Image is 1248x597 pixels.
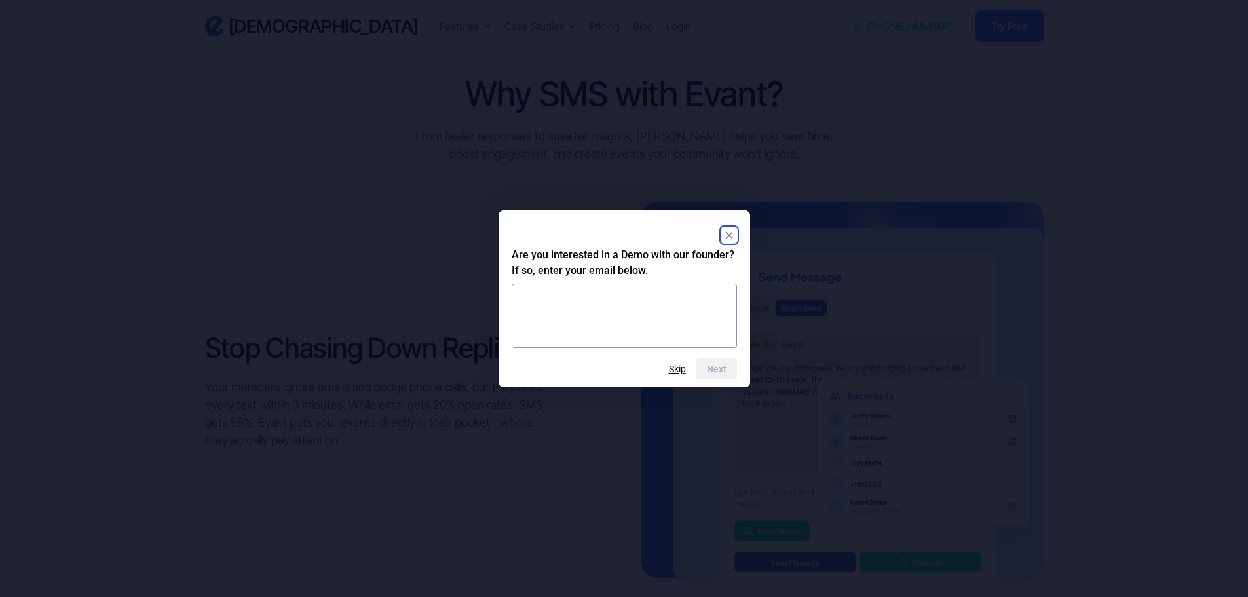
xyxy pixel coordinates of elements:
button: Close [721,227,737,243]
h2: Are you interested in a Demo with our founder? If so, enter your email below. [512,247,737,279]
button: Next question [696,358,737,379]
button: Skip [669,364,686,374]
dialog: Are you interested in a Demo with our founder? If so, enter your email below. [499,210,750,387]
textarea: Are you interested in a Demo with our founder? If so, enter your email below. [512,284,737,348]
